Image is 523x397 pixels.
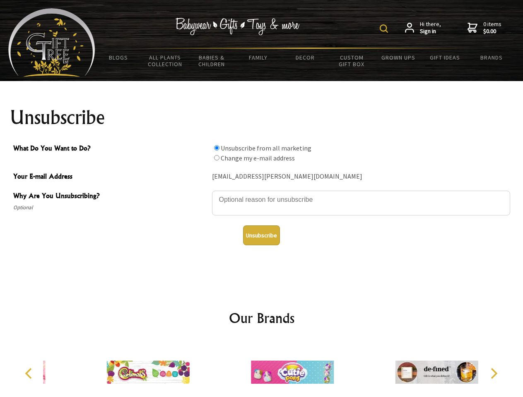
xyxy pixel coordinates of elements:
label: Unsubscribe from all marketing [221,144,311,152]
h2: Our Brands [17,308,507,328]
a: Babies & Children [188,49,235,73]
span: Your E-mail Address [13,171,208,183]
img: Babywear - Gifts - Toys & more [176,18,300,35]
label: Change my e-mail address [221,154,295,162]
input: What Do You Want to Do? [214,145,219,151]
span: Optional [13,203,208,213]
a: Custom Gift Box [328,49,375,73]
img: Babyware - Gifts - Toys and more... [8,8,95,77]
button: Unsubscribe [243,225,280,245]
span: Hi there, [420,21,441,35]
input: What Do You Want to Do? [214,155,219,160]
a: All Plants Collection [142,49,189,73]
a: Decor [282,49,328,66]
img: product search [380,24,388,33]
span: 0 items [483,20,501,35]
strong: Sign in [420,28,441,35]
a: Family [235,49,282,66]
strong: $0.00 [483,28,501,35]
div: [EMAIL_ADDRESS][PERSON_NAME][DOMAIN_NAME] [212,170,510,183]
span: Why Are You Unsubscribing? [13,191,208,203]
span: What Do You Want to Do? [13,143,208,155]
a: Gift Ideas [422,49,468,66]
button: Previous [21,364,39,383]
a: Brands [468,49,515,66]
h1: Unsubscribe [10,108,513,127]
a: Grown Ups [375,49,422,66]
button: Next [484,364,503,383]
a: 0 items$0.00 [468,21,501,35]
textarea: Why Are You Unsubscribing? [212,191,510,215]
a: Hi there,Sign in [405,21,441,35]
a: BLOGS [95,49,142,66]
